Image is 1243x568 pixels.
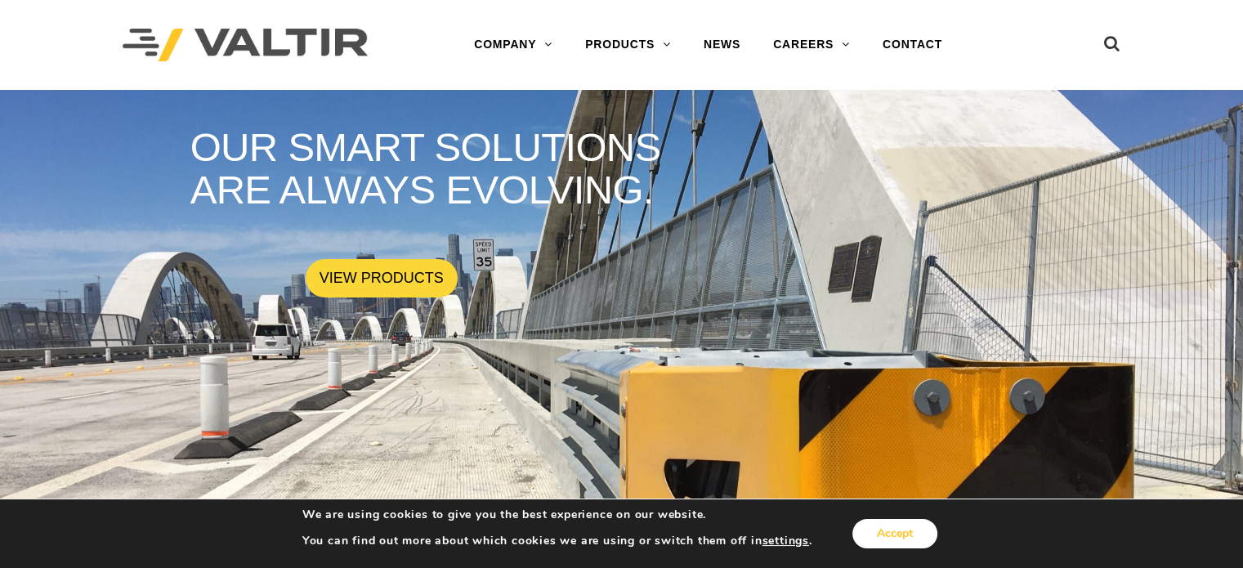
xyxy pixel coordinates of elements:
a: CONTACT [866,29,959,61]
p: We are using cookies to give you the best experience on our website. [302,508,812,522]
button: Accept [852,519,937,548]
a: PRODUCTS [569,29,687,61]
a: VIEW PRODUCTS [306,259,458,297]
a: COMPANY [458,29,569,61]
img: Valtir [123,29,368,62]
a: NEWS [687,29,757,61]
rs-layer: OUR SMART SOLUTIONS ARE ALWAYS EVOLVING. [190,126,704,212]
button: settings [762,534,808,548]
a: CAREERS [757,29,866,61]
p: You can find out more about which cookies we are using or switch them off in . [302,534,812,548]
